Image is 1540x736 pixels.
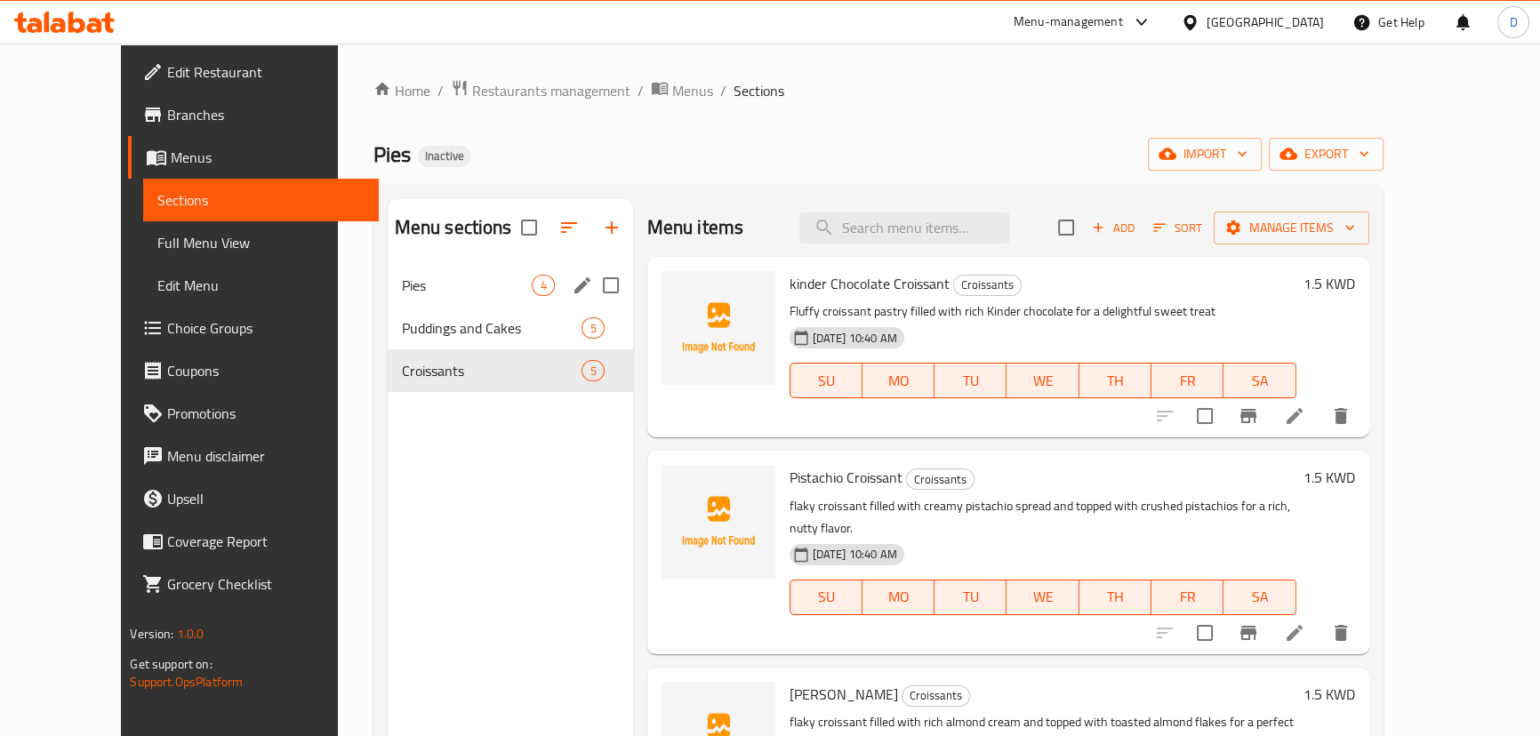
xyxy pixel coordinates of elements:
button: SU [790,580,862,615]
button: Branch-specific-item [1227,612,1270,654]
div: Croissants [953,275,1022,296]
span: SU [798,368,855,394]
a: Menu disclaimer [128,435,378,477]
button: SA [1223,580,1295,615]
span: Edit Menu [157,275,364,296]
li: / [720,80,726,101]
span: Menu disclaimer [167,445,364,467]
button: MO [862,580,934,615]
span: TU [942,368,999,394]
div: [GEOGRAPHIC_DATA] [1207,12,1324,32]
span: Menus [171,147,364,168]
span: Upsell [167,488,364,509]
img: kinder Chocolate Croissant [662,271,775,385]
span: TU [942,584,999,610]
span: FR [1159,368,1216,394]
span: Restaurants management [472,80,630,101]
a: Branches [128,93,378,136]
a: Full Menu View [143,221,378,264]
span: Coupons [167,360,364,381]
span: Version: [130,622,173,645]
a: Edit Restaurant [128,51,378,93]
button: TH [1079,363,1151,398]
span: Choice Groups [167,317,364,339]
span: Manage items [1228,217,1355,239]
button: delete [1319,612,1362,654]
a: Menus [128,136,378,179]
span: WE [1014,368,1071,394]
li: / [437,80,444,101]
span: kinder Chocolate Croissant [790,270,950,297]
div: Pies [402,275,533,296]
span: Edit Restaurant [167,61,364,83]
span: MO [870,368,927,394]
button: Add [1085,214,1142,242]
a: Edit Menu [143,264,378,307]
h6: 1.5 KWD [1303,271,1355,296]
span: Inactive [418,148,471,164]
a: Choice Groups [128,307,378,349]
span: Sort items [1142,214,1214,242]
div: Croissants5 [388,349,633,392]
span: Full Menu View [157,232,364,253]
button: edit [569,272,596,299]
span: MO [870,584,927,610]
button: delete [1319,395,1362,437]
span: [PERSON_NAME] [790,681,898,708]
span: D [1509,12,1517,32]
div: items [582,360,604,381]
button: WE [1007,363,1079,398]
span: [DATE] 10:40 AM [806,330,904,347]
div: Croissants [902,685,970,707]
h6: 1.5 KWD [1303,465,1355,490]
span: FR [1159,584,1216,610]
button: export [1269,138,1384,171]
span: Croissants [902,685,969,706]
span: 1.0.0 [177,622,205,645]
button: Add section [590,206,633,249]
a: Home [373,80,430,101]
h2: Menu sections [395,214,512,241]
span: Sections [734,80,784,101]
span: Add [1089,218,1137,238]
span: Croissants [954,275,1021,295]
span: Sections [157,189,364,211]
span: Promotions [167,403,364,424]
span: Croissants [907,469,974,490]
span: Pies [373,134,411,174]
div: Inactive [418,146,471,167]
span: SA [1231,584,1288,610]
a: Grocery Checklist [128,563,378,605]
img: Pistachio Croissant [662,465,775,579]
button: TU [934,580,1007,615]
span: SA [1231,368,1288,394]
button: Sort [1149,214,1207,242]
button: Manage items [1214,212,1369,244]
span: TH [1087,368,1144,394]
span: WE [1014,584,1071,610]
a: Coverage Report [128,520,378,563]
a: Promotions [128,392,378,435]
a: Support.OpsPlatform [130,670,243,693]
nav: Menu sections [388,257,633,399]
span: SU [798,584,855,610]
span: Get support on: [130,652,212,676]
span: 5 [582,320,603,337]
button: Branch-specific-item [1227,395,1270,437]
input: search [799,212,1009,244]
button: WE [1007,580,1079,615]
button: SU [790,363,862,398]
span: Menus [672,80,713,101]
div: Pies4edit [388,264,633,307]
a: Edit menu item [1284,405,1305,427]
div: Menu-management [1014,12,1123,33]
h6: 1.5 KWD [1303,682,1355,707]
button: MO [862,363,934,398]
span: Coverage Report [167,531,364,552]
span: Select to update [1186,397,1223,435]
nav: breadcrumb [373,79,1384,102]
span: import [1162,143,1247,165]
span: Croissants [402,360,582,381]
a: Menus [651,79,713,102]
